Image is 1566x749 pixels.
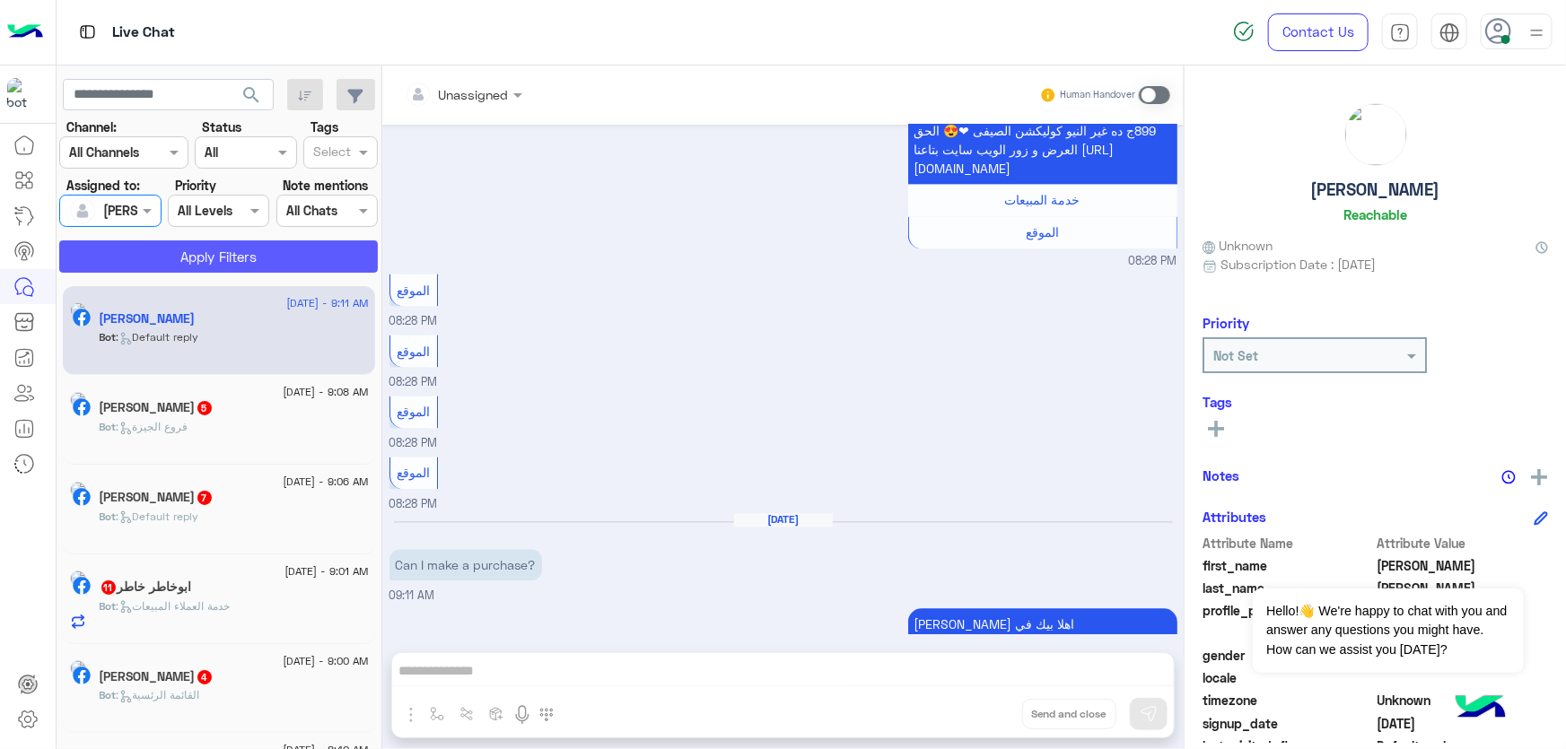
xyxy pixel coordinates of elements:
[59,240,378,273] button: Apply Filters
[100,688,117,701] span: Bot
[389,589,435,603] span: 09:11 AM
[283,474,368,490] span: [DATE] - 9:06 AM
[397,283,430,299] span: الموقع
[1526,22,1548,44] img: profile
[1439,22,1460,43] img: tab
[100,579,192,595] h5: ابوخاطر خاطر
[1382,13,1418,51] a: tab
[66,118,117,136] label: Channel:
[70,570,86,587] img: picture
[1203,579,1374,597] span: last_name
[283,176,368,195] label: Note mentions
[389,550,542,581] p: 15/8/2025, 9:11 AM
[1253,588,1523,673] span: Hello!👋 We're happy to chat with you and answer any questions you might have. How can we assist y...
[1449,677,1512,740] img: hulul-logo.png
[311,118,338,136] label: Tags
[117,509,199,523] span: : Default reply
[230,79,274,118] button: search
[1233,21,1255,42] img: spinner
[1203,714,1374,733] span: signup_date
[908,609,1177,678] p: 15/8/2025, 9:11 AM
[1203,601,1374,642] span: profile_pic
[1268,13,1369,51] a: Contact Us
[1203,236,1273,255] span: Unknown
[397,466,430,481] span: الموقع
[7,13,43,51] img: Logo
[1022,699,1116,729] button: Send and close
[197,670,212,684] span: 4
[101,580,116,595] span: 11
[241,84,262,106] span: search
[1203,509,1266,525] h6: Attributes
[283,653,368,669] span: [DATE] - 9:00 AM
[1378,691,1549,710] span: Unknown
[117,688,200,701] span: : القائمة الرئسية
[197,401,212,415] span: 5
[1345,104,1406,165] img: picture
[397,405,430,420] span: الموقع
[73,398,91,416] img: Facebook
[389,498,438,511] span: 08:28 PM
[1531,469,1547,485] img: add
[1378,668,1549,687] span: null
[117,420,188,433] span: : فروع الجيزة
[1005,193,1080,208] span: خدمة المبيعات
[100,599,117,613] span: Bot
[100,509,117,523] span: Bot
[100,400,214,415] h5: Sherif Elhalawany
[389,437,438,450] span: 08:28 PM
[311,142,351,165] div: Select
[112,21,175,45] p: Live Chat
[1203,394,1548,410] h6: Tags
[76,21,99,43] img: tab
[73,488,91,506] img: Facebook
[1220,255,1376,274] span: Subscription Date : [DATE]
[283,384,368,400] span: [DATE] - 9:08 AM
[1378,534,1549,553] span: Attribute Value
[1026,225,1059,240] span: الموقع
[70,392,86,408] img: picture
[70,482,86,498] img: picture
[175,176,216,195] label: Priority
[1343,206,1407,222] h6: Reachable
[70,198,95,223] img: defaultAdmin.png
[397,344,430,360] span: الموقع
[117,330,199,344] span: : Default reply
[1390,22,1411,43] img: tab
[202,118,241,136] label: Status
[1501,470,1516,484] img: notes
[7,78,39,110] img: 713415422032625
[389,315,438,328] span: 08:28 PM
[100,330,117,344] span: Bot
[734,514,833,527] h6: [DATE]
[1378,714,1549,733] span: 2024-11-07T06:31:15.91Z
[1203,556,1374,575] span: first_name
[66,176,140,195] label: Assigned to:
[100,490,214,505] h5: Karim Elshlakany
[1311,179,1440,200] h5: [PERSON_NAME]
[1203,467,1239,483] h6: Notes
[389,376,438,389] span: 08:28 PM
[1203,315,1249,331] h6: Priority
[73,309,91,327] img: Facebook
[1203,534,1374,553] span: Attribute Name
[914,67,1171,177] span: تصفيات الشتوى 💥 اى بلوفر 299ج اى سويت شيرت 499ج اى سويت بانت 399ج اى جينز 499ج اى قميص 699ج اى في...
[1203,668,1374,687] span: locale
[1203,646,1374,665] span: gender
[73,577,91,595] img: Facebook
[1060,88,1135,102] small: Human Handover
[70,660,86,676] img: picture
[197,491,212,505] span: 7
[286,295,368,311] span: [DATE] - 9:11 AM
[100,669,214,684] h5: وليد محمد
[1129,254,1177,271] span: 08:28 PM
[284,563,368,579] span: [DATE] - 9:01 AM
[117,599,231,613] span: : خدمة العملاء المبيعات
[73,666,91,684] img: Facebook
[100,311,196,327] h5: Mohamed Hassan
[1203,691,1374,710] span: timezone
[100,420,117,433] span: Bot
[70,302,86,318] img: picture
